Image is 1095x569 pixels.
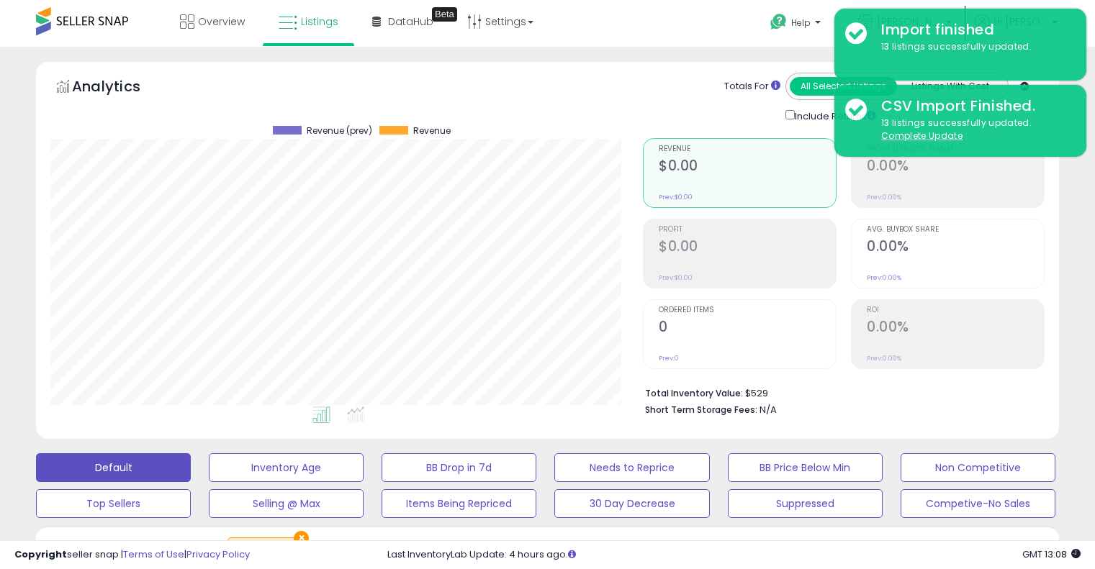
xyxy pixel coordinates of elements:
[790,77,897,96] button: All Selected Listings
[659,193,693,201] small: Prev: $0.00
[72,76,168,100] h5: Analytics
[881,129,963,142] u: Complete Update
[307,126,372,136] span: Revenue (prev)
[387,548,1081,562] div: Last InventoryLab Update: 4 hours ago.
[867,354,901,363] small: Prev: 0.00%
[867,319,1044,338] h2: 0.00%
[382,453,536,482] button: BB Drop in 7d
[770,13,788,31] i: Get Help
[870,117,1076,143] div: 13 listings successfully updated.
[867,306,1044,314] span: ROI
[867,238,1044,258] h2: 0.00%
[867,226,1044,234] span: Avg. Buybox Share
[867,273,901,282] small: Prev: 0.00%
[870,40,1076,54] div: 13 listings successfully updated.
[759,2,835,47] a: Help
[901,489,1055,518] button: Competive-No Sales
[659,238,836,258] h2: $0.00
[123,547,184,561] a: Terms of Use
[659,145,836,153] span: Revenue
[645,383,1034,401] li: $529
[775,107,893,124] div: Include Returns
[301,14,338,29] span: Listings
[554,489,709,518] button: 30 Day Decrease
[1022,547,1081,561] span: 2025-10-12 13:08 GMT
[388,14,433,29] span: DataHub
[413,126,451,136] span: Revenue
[760,403,777,416] span: N/A
[867,158,1044,177] h2: 0.00%
[36,489,191,518] button: Top Sellers
[867,193,901,201] small: Prev: 0.00%
[14,547,67,561] strong: Copyright
[198,14,245,29] span: Overview
[791,17,811,29] span: Help
[209,453,364,482] button: Inventory Age
[209,489,364,518] button: Selling @ Max
[659,319,836,338] h2: 0
[36,453,191,482] button: Default
[432,7,457,22] div: Tooltip anchor
[645,404,757,416] b: Short Term Storage Fees:
[728,453,883,482] button: BB Price Below Min
[382,489,536,518] button: Items Being Repriced
[870,19,1076,40] div: Import finished
[870,96,1076,117] div: CSV Import Finished.
[901,453,1055,482] button: Non Competitive
[645,387,743,399] b: Total Inventory Value:
[659,354,679,363] small: Prev: 0
[659,158,836,177] h2: $0.00
[659,273,693,282] small: Prev: $0.00
[14,548,250,562] div: seller snap | |
[659,306,836,314] span: Ordered Items
[728,489,883,518] button: Suppressed
[724,80,780,94] div: Totals For
[554,453,709,482] button: Needs to Reprice
[186,547,250,561] a: Privacy Policy
[659,226,836,234] span: Profit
